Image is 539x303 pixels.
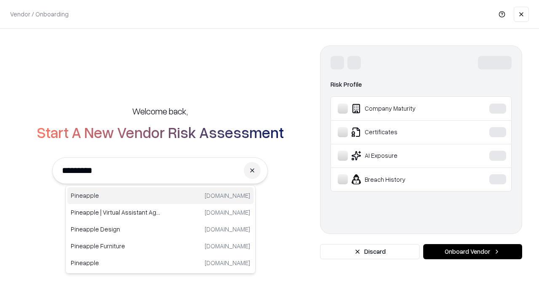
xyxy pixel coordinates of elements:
[331,80,512,90] div: Risk Profile
[423,244,522,259] button: Onboard Vendor
[205,191,250,200] p: [DOMAIN_NAME]
[205,258,250,267] p: [DOMAIN_NAME]
[338,127,464,137] div: Certificates
[71,191,160,200] p: Pineapple
[65,185,256,274] div: Suggestions
[71,258,160,267] p: Pineapple
[338,174,464,184] div: Breach History
[37,124,284,141] h2: Start A New Vendor Risk Assessment
[205,242,250,250] p: [DOMAIN_NAME]
[338,104,464,114] div: Company Maturity
[205,208,250,217] p: [DOMAIN_NAME]
[320,244,420,259] button: Discard
[71,242,160,250] p: Pineapple Furniture
[205,225,250,234] p: [DOMAIN_NAME]
[132,105,188,117] h5: Welcome back,
[71,208,160,217] p: Pineapple | Virtual Assistant Agency
[10,10,69,19] p: Vendor / Onboarding
[338,151,464,161] div: AI Exposure
[71,225,160,234] p: Pineapple Design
